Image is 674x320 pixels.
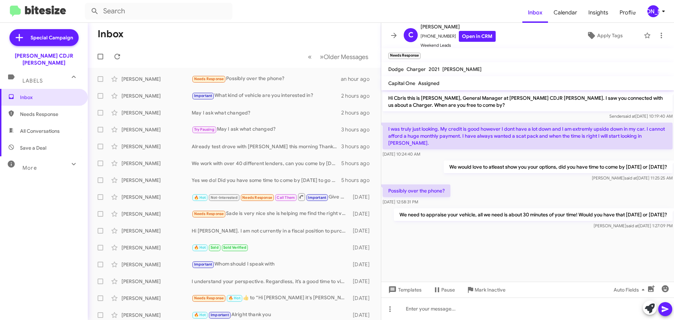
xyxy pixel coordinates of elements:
button: Templates [381,283,427,296]
p: We need to appraise your vehicle, all we need is about 30 minutes of your time! Would you have th... [394,208,673,221]
span: Needs Response [20,111,80,118]
div: [PERSON_NAME] [121,227,192,234]
div: [DATE] [349,244,375,251]
span: [DATE] 12:58:31 PM [383,199,418,204]
div: [DATE] [349,278,375,285]
span: Needs Response [194,211,224,216]
button: Previous [304,50,316,64]
span: Charger [407,66,426,72]
div: [PERSON_NAME] [121,126,192,133]
input: Search [85,3,232,20]
div: 3 hours ago [341,126,375,133]
div: 3 hours ago [341,143,375,150]
div: [PERSON_NAME] [121,76,192,83]
span: Capital One [388,80,415,86]
div: We work with over 40 different lenders, can you come by [DATE] to go over your options with us? [192,160,341,167]
div: [PERSON_NAME] [121,160,192,167]
span: Assigned [418,80,440,86]
div: Sade is very nice she is helping me find the right vehicle. [192,210,349,218]
p: Hi Cbris this is [PERSON_NAME], General Manager at [PERSON_NAME] CDJR [PERSON_NAME]. I saw you co... [383,92,673,111]
span: Sold [211,245,219,250]
div: [DATE] [349,227,375,234]
span: Needs Response [194,296,224,300]
div: [DATE] [349,261,375,268]
span: Sold Verified [223,245,246,250]
div: May I ask what changed? [192,125,341,133]
span: C [408,30,414,41]
div: [PERSON_NAME] [121,312,192,319]
span: Older Messages [324,53,368,61]
div: Hi [PERSON_NAME]. I am not currently in a fiscal position to purchase a new or used Wrangler righ... [192,227,349,234]
span: Apply Tags [597,29,623,42]
div: 2 hours ago [341,109,375,116]
span: said at [623,113,635,119]
span: Save a Deal [20,144,46,151]
div: [DATE] [349,194,375,201]
a: Insights [583,2,614,23]
span: » [320,52,324,61]
div: Alright thank you [192,311,349,319]
span: Needs Response [194,77,224,81]
a: Inbox [522,2,548,23]
div: [DATE] [349,295,375,302]
div: [PERSON_NAME] [121,109,192,116]
button: [PERSON_NAME] [641,5,666,17]
p: I was truly just looking. My credit is good however I dont have a lot down and I am extremly upsi... [383,123,673,149]
a: Profile [614,2,641,23]
a: Open in CRM [459,31,496,42]
div: 5 hours ago [341,160,375,167]
span: Weekend Leads [421,42,496,49]
div: [PERSON_NAME] [121,278,192,285]
span: Labels [22,78,43,84]
div: [PERSON_NAME] [121,177,192,184]
a: Special Campaign [9,29,79,46]
span: Dodge [388,66,404,72]
div: May I ask what changed? [192,109,341,116]
div: What kind of vehicle are you interested in? [192,92,341,100]
span: 🔥 Hot [229,296,240,300]
span: said at [625,175,637,181]
span: [PHONE_NUMBER] [421,31,496,42]
button: Mark Inactive [461,283,511,296]
nav: Page navigation example [304,50,372,64]
a: Calendar [548,2,583,23]
span: said at [626,223,639,228]
div: an hour ago [341,76,375,83]
div: Already test drove with [PERSON_NAME] this morning Thank you! [192,143,341,150]
h1: Inbox [98,28,124,40]
div: [PERSON_NAME] [121,194,192,201]
span: Mark Inactive [475,283,505,296]
span: 🔥 Hot [194,245,206,250]
span: [PERSON_NAME] [DATE] 1:27:09 PM [594,223,673,228]
div: [PERSON_NAME] [647,5,659,17]
div: [PERSON_NAME] [121,244,192,251]
span: Templates [387,283,422,296]
span: Try Pausing [194,127,214,132]
span: 🔥 Hot [194,313,206,317]
span: Auto Fields [614,283,647,296]
button: Next [316,50,372,64]
div: [PERSON_NAME] [121,261,192,268]
span: Call Them [277,195,295,200]
span: More [22,165,37,171]
button: Apply Tags [568,29,640,42]
div: 5 hours ago [341,177,375,184]
span: [PERSON_NAME] [421,22,496,31]
div: Give me a call? [192,192,349,201]
div: [DATE] [349,312,375,319]
span: Inbox [20,94,80,101]
span: Sender [DATE] 10:19:40 AM [609,113,673,119]
div: I understand your perspective. Regardless, it’s a good time to visit our dealership. Would you li... [192,278,349,285]
div: [DATE] [349,210,375,217]
span: Not-Interested [211,195,238,200]
p: Possibly over the phone? [383,184,450,197]
span: 🔥 Hot [194,195,206,200]
button: Auto Fields [608,283,653,296]
small: Needs Response [388,53,421,59]
div: Whom should I speak with [192,260,349,268]
div: 2 hours ago [341,92,375,99]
